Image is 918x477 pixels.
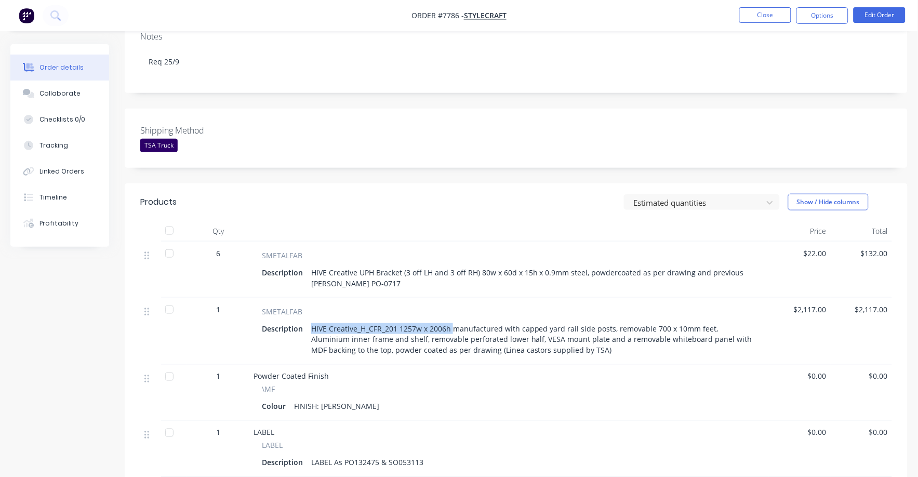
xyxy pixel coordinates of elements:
[262,440,283,451] span: LABEL
[835,427,888,438] span: $0.00
[854,7,906,23] button: Edit Order
[262,321,307,336] div: Description
[464,11,507,21] a: Stylecraft
[216,427,220,438] span: 1
[773,248,827,259] span: $22.00
[10,81,109,107] button: Collaborate
[307,265,756,291] div: HIVE Creative UPH Bracket (3 off LH and 3 off RH) 80w x 60d x 15h x 0.9mm steel, powdercoated as ...
[39,167,84,176] div: Linked Orders
[39,193,67,202] div: Timeline
[10,210,109,236] button: Profitability
[411,11,464,21] span: Order #7786 -
[831,221,893,242] div: Total
[140,124,270,137] label: Shipping Method
[788,194,869,210] button: Show / Hide columns
[307,455,428,470] div: LABEL As PO132475 & SO053113
[262,250,302,261] span: SMETALFAB
[262,265,307,280] div: Description
[254,372,329,381] span: Powder Coated Finish
[216,371,220,382] span: 1
[773,371,827,382] span: $0.00
[262,384,275,395] span: \MF
[773,304,827,315] span: $2,117.00
[39,115,85,124] div: Checklists 0/0
[262,455,307,470] div: Description
[187,221,249,242] div: Qty
[39,89,81,98] div: Collaborate
[39,219,78,228] div: Profitability
[10,184,109,210] button: Timeline
[290,399,383,414] div: FINISH: [PERSON_NAME]
[307,321,756,358] div: HIVE Creative_H_CFR_201 1257w x 2006h manufactured with capped yard rail side posts, removable 70...
[10,158,109,184] button: Linked Orders
[10,55,109,81] button: Order details
[835,371,888,382] span: $0.00
[262,306,302,317] span: SMETALFAB
[262,399,290,414] div: Colour
[39,63,84,72] div: Order details
[796,7,848,24] button: Options
[10,107,109,132] button: Checklists 0/0
[773,427,827,438] span: $0.00
[835,304,888,315] span: $2,117.00
[10,132,109,158] button: Tracking
[739,7,791,23] button: Close
[769,221,831,242] div: Price
[216,304,220,315] span: 1
[19,8,34,23] img: Factory
[216,248,220,259] span: 6
[835,248,888,259] span: $132.00
[140,139,178,152] div: TSA Truck
[140,32,892,42] div: Notes
[39,141,68,150] div: Tracking
[140,46,892,77] div: Req 25/9
[140,196,177,208] div: Products
[254,428,274,438] span: LABEL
